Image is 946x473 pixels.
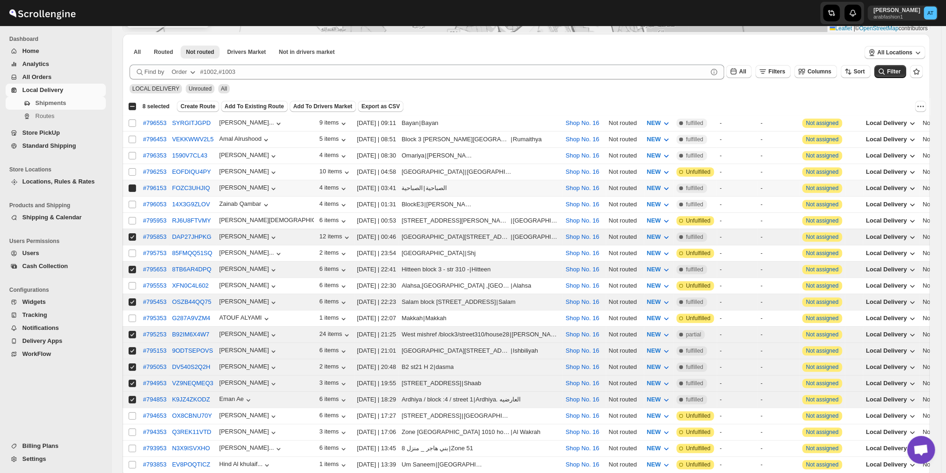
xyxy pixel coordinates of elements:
button: Not assigned [806,282,838,289]
span: Users [22,250,39,256]
img: ScrollEngine [7,1,77,25]
button: NEW [641,295,676,309]
button: WorkFlow [6,348,106,361]
div: 4 items [319,151,348,161]
button: Shop No. 16 [565,380,599,387]
button: 5 items [319,135,348,145]
span: Routed [154,48,173,56]
button: #795453 [143,298,167,305]
div: 6 items [319,347,348,356]
button: Create Route [177,101,219,112]
button: Local Delivery [860,181,922,196]
span: Routes [35,112,54,119]
div: [PERSON_NAME]... [219,249,274,256]
div: © contributors [827,25,930,33]
button: 10 items [319,168,351,177]
span: Not routed [186,48,214,56]
button: Shop No. 16 [565,119,599,126]
span: NEW [647,119,661,126]
button: #796153 [143,184,167,191]
div: [PERSON_NAME] [219,363,278,372]
div: 4 items [319,184,348,193]
span: Tracking [22,311,47,318]
button: [PERSON_NAME]... [219,249,283,258]
button: 1 items [319,314,348,323]
button: Local Delivery [860,376,922,391]
span: Widgets [22,298,45,305]
button: NEW [641,311,676,326]
button: Not assigned [806,331,838,338]
button: Not assigned [806,348,838,354]
button: 12 items [319,233,351,242]
button: User menu [868,6,938,20]
button: Shipments [6,97,106,110]
button: #795653 [143,266,167,273]
button: Routed [148,46,178,59]
button: Local Delivery [860,148,922,163]
button: Shop No. 16 [565,298,599,305]
p: arabfashion1 [873,14,920,20]
button: Users [6,247,106,260]
button: Not assigned [806,152,838,159]
button: #795053 [143,363,167,370]
div: ATOUF ALYAMI [219,314,271,323]
span: Notifications [22,324,59,331]
span: NEW [647,380,661,387]
div: [PERSON_NAME][DEMOGRAPHIC_DATA] [219,217,314,226]
div: [PERSON_NAME] [219,265,278,275]
div: #796553 [143,119,167,126]
button: Add To Existing Route [221,101,288,112]
button: Not assigned [806,250,838,256]
button: NEW [641,164,676,179]
button: Not assigned [806,185,838,191]
span: Local Delivery [866,250,907,256]
span: NEW [647,363,661,370]
button: NEW [641,213,676,228]
button: #796253 [143,168,167,175]
button: Not assigned [806,201,838,208]
button: NEW [641,278,676,293]
button: Locations, Rules & Rates [6,175,106,188]
button: #796353 [143,152,167,159]
button: Local Delivery [860,295,922,309]
span: NEW [647,266,661,273]
button: Cash Collection [6,260,106,273]
span: Shipping & Calendar [22,214,82,221]
span: Local Delivery [866,184,907,191]
button: Amal Alrushood [219,135,271,145]
button: #796053 [143,201,167,208]
div: 6 items [319,265,348,275]
button: NEW [641,116,676,131]
button: 9 items [319,119,348,128]
span: All [134,48,141,56]
button: Home [6,45,106,58]
span: NEW [647,136,661,143]
span: Local Delivery [866,363,907,370]
span: NEW [647,233,661,240]
div: #795153 [143,347,167,354]
div: 3 items [319,379,348,388]
div: #794953 [143,380,167,387]
button: Add To Drivers Market [290,101,356,112]
button: Shop No. 16 [565,282,599,289]
button: NEW [641,148,676,163]
button: #795853 [143,233,167,240]
button: NEW [641,360,676,374]
button: FOZC3UHJIQ [172,184,210,191]
span: Filters [768,68,785,75]
button: All Locations [864,46,925,59]
span: Local Delivery [866,347,907,354]
button: OSZB44QQ75 [172,298,212,305]
span: NEW [647,347,661,354]
button: 14X3G9ZLOV [172,201,210,208]
span: Drivers Market [227,48,266,56]
div: #795353 [143,315,167,322]
button: [PERSON_NAME] [219,184,278,193]
div: 2 items [319,363,348,372]
button: 8TB6AR4DPQ [172,266,212,273]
